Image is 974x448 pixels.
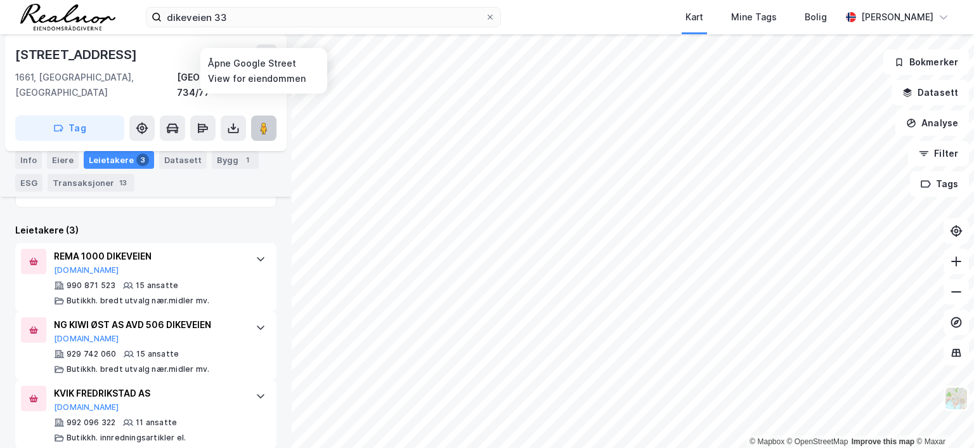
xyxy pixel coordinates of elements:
input: Søk på adresse, matrikkel, gårdeiere, leietakere eller personer [162,8,485,27]
div: Butikkh. bredt utvalg nær.midler mv. [67,296,209,306]
div: Bygg [212,151,259,169]
div: KVIK FREDRIKSTAD AS [54,386,243,401]
div: Info [15,151,42,169]
iframe: Chat Widget [911,387,974,448]
div: NG KIWI ØST AS AVD 506 DIKEVEIEN [54,317,243,333]
div: 11 ansatte [136,418,177,428]
div: Bolig [805,10,827,25]
div: Butikkh. bredt utvalg nær.midler mv. [67,364,209,374]
div: Eiere [47,151,79,169]
button: Datasett [892,80,969,105]
button: Tag [15,115,124,141]
a: OpenStreetMap [787,437,848,446]
div: ESG [15,174,42,192]
div: Transaksjoner [48,174,134,192]
div: Leietakere (3) [15,223,276,238]
a: Improve this map [852,437,914,446]
div: Butikkh. innredningsartikler el. [67,433,186,443]
div: 3 [136,154,149,166]
button: Filter [908,141,969,166]
button: Tags [910,171,969,197]
div: 992 096 322 [67,418,115,428]
button: Bokmerker [883,49,969,75]
div: [PERSON_NAME] [861,10,933,25]
div: [STREET_ADDRESS] [15,44,140,65]
div: 929 742 060 [67,349,116,359]
img: Z [944,386,968,411]
div: Mine Tags [731,10,777,25]
div: 13 [117,176,129,189]
div: 990 871 523 [67,280,115,291]
div: REMA 1000 DIKEVEIEN [54,249,243,264]
div: 1661, [GEOGRAPHIC_DATA], [GEOGRAPHIC_DATA] [15,70,177,100]
button: [DOMAIN_NAME] [54,265,119,275]
div: Leietakere [84,151,154,169]
a: Mapbox [750,437,784,446]
div: Kontrollprogram for chat [911,387,974,448]
div: Datasett [159,151,207,169]
button: [DOMAIN_NAME] [54,402,119,412]
img: realnor-logo.934646d98de889bb5806.png [20,4,115,30]
div: [GEOGRAPHIC_DATA], 734/77 [177,70,276,100]
button: [DOMAIN_NAME] [54,334,119,344]
div: Kart [685,10,703,25]
button: Analyse [895,110,969,136]
div: 15 ansatte [136,349,179,359]
div: 1 [241,154,254,166]
div: 15 ansatte [136,280,178,291]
